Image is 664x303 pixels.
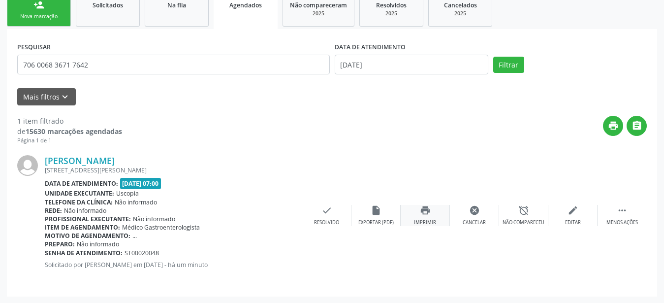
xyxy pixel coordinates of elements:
[45,261,302,269] p: Solicitado por [PERSON_NAME] em [DATE] - há um minuto
[469,205,480,216] i: cancel
[132,232,137,240] span: ...
[45,249,123,257] b: Senha de atendimento:
[518,205,529,216] i: alarm_off
[290,1,347,9] span: Não compareceram
[17,136,122,145] div: Página 1 de 1
[627,116,647,136] button: 
[93,1,123,9] span: Solicitados
[603,116,623,136] button: print
[314,219,339,226] div: Resolvido
[414,219,436,226] div: Imprimir
[606,219,638,226] div: Menos ações
[17,116,122,126] div: 1 item filtrado
[115,198,157,206] span: Não informado
[17,155,38,176] img: img
[321,205,332,216] i: check
[120,178,161,189] span: [DATE] 07:00
[167,1,186,9] span: Na fila
[77,240,119,248] span: Não informado
[358,219,394,226] div: Exportar (PDF)
[17,126,122,136] div: de
[229,1,262,9] span: Agendados
[565,219,581,226] div: Editar
[45,166,302,174] div: [STREET_ADDRESS][PERSON_NAME]
[420,205,431,216] i: print
[60,92,70,102] i: keyboard_arrow_down
[133,215,175,223] span: Não informado
[608,120,619,131] i: print
[335,55,488,74] input: Selecione um intervalo
[122,223,200,232] span: Médico Gastroenterologista
[335,39,406,55] label: DATA DE ATENDIMENTO
[493,57,524,73] button: Filtrar
[17,55,330,74] input: Nome, CNS
[125,249,159,257] span: ST00020048
[45,215,131,223] b: Profissional executante:
[116,189,139,198] span: Uscopia
[632,120,642,131] i: 
[436,10,485,17] div: 2025
[26,127,122,136] strong: 15630 marcações agendadas
[45,232,130,240] b: Motivo de agendamento:
[444,1,477,9] span: Cancelados
[367,10,416,17] div: 2025
[14,13,63,20] div: Nova marcação
[568,205,578,216] i: edit
[463,219,486,226] div: Cancelar
[45,198,113,206] b: Telefone da clínica:
[45,206,62,215] b: Rede:
[376,1,407,9] span: Resolvidos
[45,240,75,248] b: Preparo:
[64,206,106,215] span: Não informado
[17,39,51,55] label: PESQUISAR
[617,205,628,216] i: 
[503,219,544,226] div: Não compareceu
[371,205,381,216] i: insert_drive_file
[45,223,120,232] b: Item de agendamento:
[290,10,347,17] div: 2025
[17,88,76,105] button: Mais filtroskeyboard_arrow_down
[45,189,114,198] b: Unidade executante:
[45,155,115,166] a: [PERSON_NAME]
[45,179,118,188] b: Data de atendimento:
